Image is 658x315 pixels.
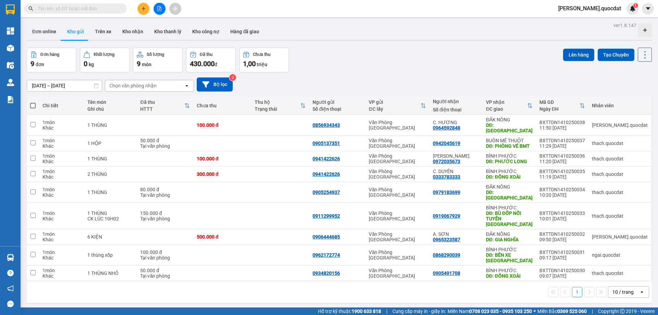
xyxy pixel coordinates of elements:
[87,106,133,112] div: Ghi chú
[369,99,421,105] div: VP gửi
[197,122,248,128] div: 100.000 đ
[140,192,190,198] div: Tại văn phòng
[539,153,585,159] div: BXTTDN1410250036
[140,138,190,143] div: 50.000 đ
[140,255,190,261] div: Tại văn phòng
[633,3,638,8] sup: 1
[27,23,62,40] button: Đơn online
[42,138,81,143] div: 1 món
[117,23,149,40] button: Kho nhận
[433,120,479,125] div: C. HƯƠNG
[369,268,426,279] div: Văn Phòng [GEOGRAPHIC_DATA]
[87,210,133,216] div: 1 THÙNG
[536,97,588,115] th: Toggle SortBy
[563,49,594,61] button: Lên hàng
[80,48,130,72] button: Khối lượng0kg
[27,48,76,72] button: Đơn hàng9đơn
[42,120,81,125] div: 1 món
[197,103,248,108] div: Chưa thu
[539,143,585,149] div: 11:29 [DATE]
[87,99,133,105] div: Tên món
[539,187,585,192] div: BXTTDN1410250034
[613,22,636,29] div: ver 1.8.147
[140,216,190,221] div: Tại văn phòng
[187,23,225,40] button: Kho công nợ
[592,122,648,128] div: simon.quocdat
[140,250,190,255] div: 100.000 đ
[197,234,248,240] div: 500.000 đ
[352,308,381,314] strong: 1900 633 818
[42,237,81,242] div: Khác
[42,153,81,159] div: 1 món
[539,216,585,221] div: 10:01 [DATE]
[539,250,585,255] div: BXTTDN1410250031
[31,60,34,68] span: 9
[255,106,300,112] div: Trạng thái
[7,301,14,307] span: message
[197,156,248,161] div: 100.000 đ
[645,5,651,12] span: caret-down
[486,106,527,112] div: ĐC giao
[109,82,157,89] div: Chọn văn phòng nhận
[486,159,533,164] div: DĐ: PHƯỚC LONG
[87,252,133,258] div: 1 thùng xốp
[186,48,236,72] button: Đã thu430.000đ
[313,190,340,195] div: 0905254937
[38,5,119,12] input: Tìm tên, số ĐT hoặc mã đơn
[592,213,648,219] div: thach.quocdat
[539,174,585,180] div: 11:19 [DATE]
[40,52,59,57] div: Đơn hàng
[539,99,580,105] div: Mã GD
[486,174,533,180] div: DĐ: ĐỒNG XOÀI
[392,307,446,315] span: Cung cấp máy in - giấy in:
[149,23,187,40] button: Kho thanh lý
[137,97,193,115] th: Toggle SortBy
[592,307,593,315] span: |
[433,231,479,237] div: A. SƠN
[369,187,426,198] div: Văn Phòng [GEOGRAPHIC_DATA]
[539,106,580,112] div: Ngày ĐH
[42,268,81,273] div: 1 món
[483,97,536,115] th: Toggle SortBy
[369,231,426,242] div: Văn Phòng [GEOGRAPHIC_DATA]
[313,171,340,177] div: 0941422626
[197,171,248,177] div: 300.000 đ
[7,254,14,261] img: warehouse-icon
[140,268,190,273] div: 50.000 đ
[42,174,81,180] div: Khác
[42,192,81,198] div: Khác
[486,138,533,143] div: BUÔN MÊ THUỘT
[42,216,81,221] div: Khác
[486,231,533,237] div: ĐĂK NÔNG
[313,213,340,219] div: 0911299952
[140,187,190,192] div: 80.000 đ
[486,169,533,174] div: BÌNH PHƯỚC
[87,270,133,276] div: 1 THÙNG NHỎ
[539,210,585,216] div: BXTTDN1410250033
[620,309,625,314] span: copyright
[42,187,81,192] div: 1 món
[137,3,149,15] button: plus
[87,216,133,221] div: CK LÚC 10H02
[486,117,533,122] div: ĐĂK NÔNG
[433,169,479,174] div: C. DUYÊN
[42,169,81,174] div: 1 món
[486,143,533,149] div: DĐ: PHÒNG VÉ BMT
[36,62,44,67] span: đơn
[386,307,387,315] span: |
[539,159,585,164] div: 11:20 [DATE]
[6,4,15,15] img: logo-vxr
[592,270,648,276] div: thach.quocdat
[433,125,460,131] div: 0964592848
[433,99,479,104] div: Người nhận
[87,122,133,128] div: 1 THÙNG
[87,156,133,161] div: 1 THÙNG
[239,48,289,72] button: Chưa thu1,00 triệu
[433,159,460,164] div: 0972035673
[253,52,270,57] div: Chưa thu
[630,5,636,12] img: icon-new-feature
[433,174,460,180] div: 0333783333
[365,97,429,115] th: Toggle SortBy
[42,231,81,237] div: 1 món
[539,120,585,125] div: BXTTDN1410250038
